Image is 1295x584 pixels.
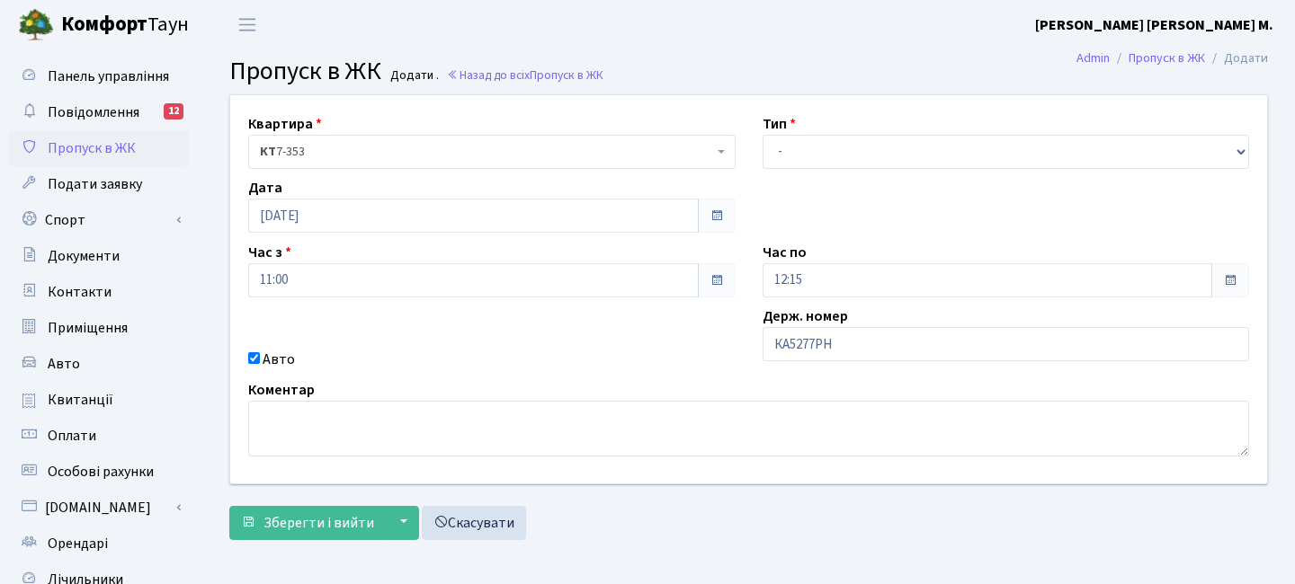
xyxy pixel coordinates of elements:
[9,58,189,94] a: Панель управління
[260,143,276,161] b: КТ
[9,238,189,274] a: Документи
[9,310,189,346] a: Приміщення
[48,282,112,302] span: Контакти
[9,418,189,454] a: Оплати
[9,346,189,382] a: Авто
[1049,40,1295,77] nav: breadcrumb
[248,135,736,169] span: <b>КТ</b>&nbsp;&nbsp;&nbsp;&nbsp;7-353
[48,354,80,374] span: Авто
[1205,49,1268,68] li: Додати
[48,534,108,553] span: Орендарі
[763,305,848,327] label: Держ. номер
[229,53,381,89] span: Пропуск в ЖК
[530,66,603,84] span: Пропуск в ЖК
[48,246,120,266] span: Документи
[225,10,270,40] button: Переключити навігацію
[48,426,96,446] span: Оплати
[48,102,139,122] span: Повідомлення
[9,490,189,526] a: [DOMAIN_NAME]
[9,202,189,238] a: Спорт
[164,103,183,119] div: 12
[1035,14,1273,36] a: [PERSON_NAME] [PERSON_NAME] М.
[61,10,147,39] b: Комфорт
[1035,15,1273,35] b: [PERSON_NAME] [PERSON_NAME] М.
[9,166,189,202] a: Подати заявку
[422,506,526,540] a: Скасувати
[48,138,136,158] span: Пропуск в ЖК
[9,382,189,418] a: Квитанції
[248,379,315,401] label: Коментар
[1076,49,1110,67] a: Admin
[9,94,189,130] a: Повідомлення12
[263,513,374,533] span: Зберегти і вийти
[260,143,713,161] span: <b>КТ</b>&nbsp;&nbsp;&nbsp;&nbsp;7-353
[763,327,1250,361] input: AA0001AA
[18,7,54,43] img: logo.png
[48,318,128,338] span: Приміщення
[9,526,189,562] a: Орендарі
[263,349,295,370] label: Авто
[48,462,154,482] span: Особові рахунки
[229,506,386,540] button: Зберегти і вийти
[48,66,169,86] span: Панель управління
[48,174,142,194] span: Подати заявку
[763,113,796,135] label: Тип
[9,274,189,310] a: Контакти
[763,242,807,263] label: Час по
[447,66,603,84] a: Назад до всіхПропуск в ЖК
[9,454,189,490] a: Особові рахунки
[61,10,189,40] span: Таун
[248,177,282,199] label: Дата
[48,390,113,410] span: Квитанції
[1129,49,1205,67] a: Пропуск в ЖК
[248,242,291,263] label: Час з
[387,68,439,84] small: Додати .
[9,130,189,166] a: Пропуск в ЖК
[248,113,322,135] label: Квартира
